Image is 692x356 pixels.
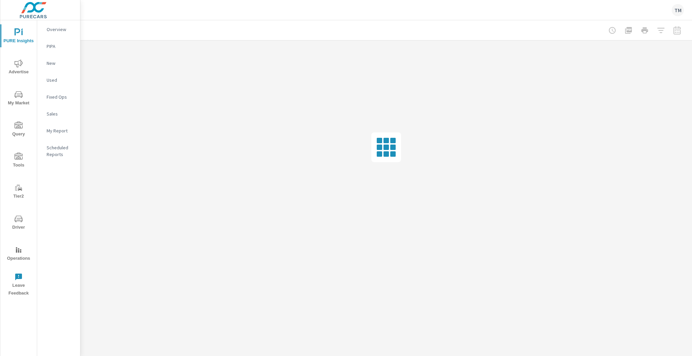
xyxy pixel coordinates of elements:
[37,58,80,68] div: New
[47,127,75,134] p: My Report
[2,153,35,169] span: Tools
[47,144,75,158] p: Scheduled Reports
[47,77,75,83] p: Used
[2,246,35,262] span: Operations
[47,43,75,50] p: PIPA
[37,24,80,34] div: Overview
[37,126,80,136] div: My Report
[47,110,75,117] p: Sales
[2,59,35,76] span: Advertise
[37,109,80,119] div: Sales
[2,184,35,200] span: Tier2
[37,75,80,85] div: Used
[2,122,35,138] span: Query
[37,92,80,102] div: Fixed Ops
[672,4,684,16] div: TM
[2,91,35,107] span: My Market
[47,26,75,33] p: Overview
[37,143,80,159] div: Scheduled Reports
[2,273,35,297] span: Leave Feedback
[2,28,35,45] span: PURE Insights
[37,41,80,51] div: PIPA
[47,94,75,100] p: Fixed Ops
[2,215,35,231] span: Driver
[47,60,75,67] p: New
[0,20,37,300] div: nav menu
